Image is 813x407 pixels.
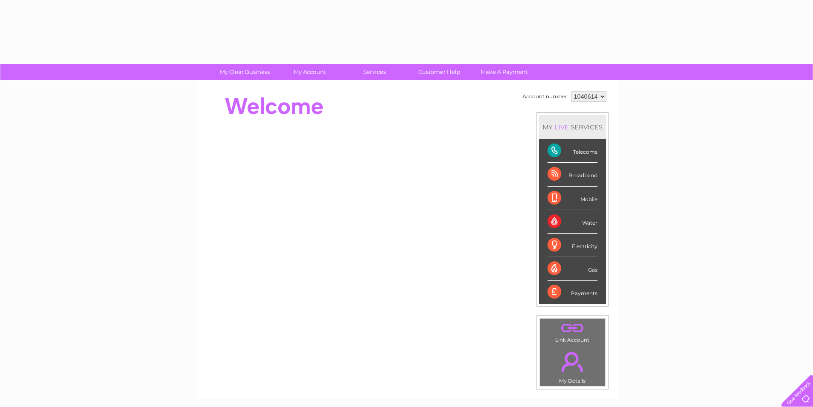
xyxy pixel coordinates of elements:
div: Payments [548,281,597,304]
a: My Clear Business [210,64,280,80]
div: Broadband [548,163,597,186]
td: My Details [539,345,606,387]
td: Account number [520,89,569,104]
div: Telecoms [548,139,597,163]
td: Link Account [539,318,606,345]
a: Services [339,64,410,80]
a: . [542,321,603,336]
div: MY SERVICES [539,115,606,139]
a: . [542,347,603,377]
div: Mobile [548,187,597,210]
a: Customer Help [404,64,475,80]
a: My Account [274,64,345,80]
div: LIVE [553,123,571,131]
a: Make A Payment [469,64,539,80]
div: Water [548,210,597,234]
div: Gas [548,257,597,281]
div: Electricity [548,234,597,257]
